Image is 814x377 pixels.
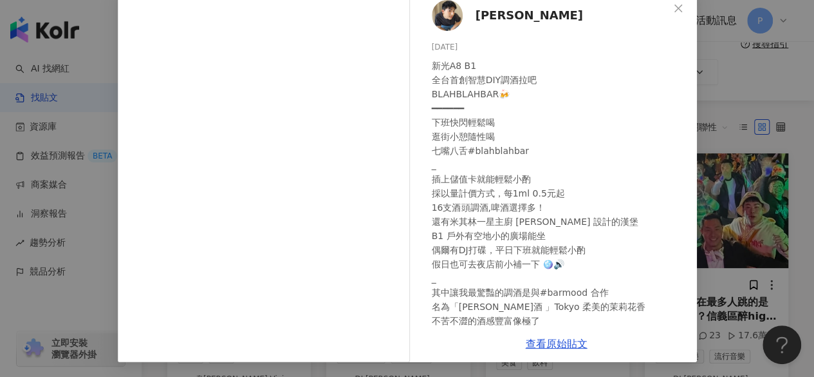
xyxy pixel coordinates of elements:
[476,6,583,24] span: [PERSON_NAME]
[432,41,687,53] div: [DATE]
[673,3,683,14] span: close
[526,338,587,350] a: 查看原始貼文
